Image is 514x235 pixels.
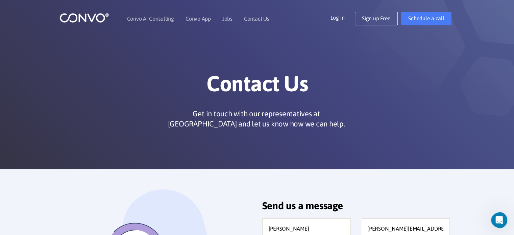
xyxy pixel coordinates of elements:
a: Convo AI Consulting [127,16,174,21]
h2: Send us a message [262,199,450,217]
a: Sign up Free [355,12,398,25]
a: Log In [330,12,355,23]
p: Get in touch with our representatives at [GEOGRAPHIC_DATA] and let us know how we can help. [165,109,348,129]
iframe: Intercom live chat [491,212,512,228]
h1: Contact Us [70,71,445,102]
img: logo_1.png [59,13,109,23]
a: Contact Us [244,16,269,21]
a: Schedule a call [401,12,451,25]
a: Jobs [222,16,232,21]
a: Convo App [186,16,211,21]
